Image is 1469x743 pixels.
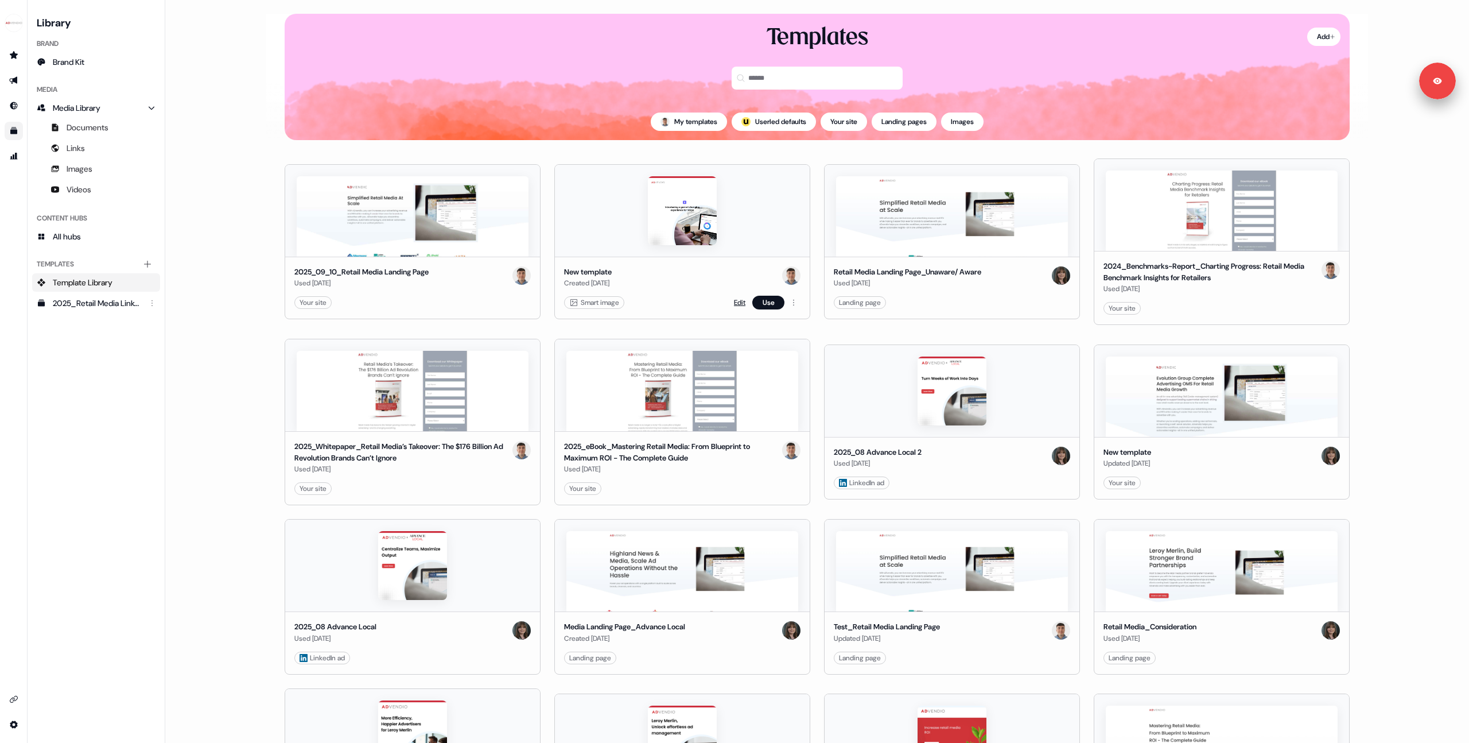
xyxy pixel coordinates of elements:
button: 2025_Whitepaper_Retail Media’s Takeover: The $176 Billion Ad Revolution Brands Can’t Ignore2025_W... [285,339,541,505]
a: 2025_Retail Media LinkedIn Ad Templates_1080X1080 [32,294,160,312]
a: Go to prospects [5,46,23,64]
img: Denis [1052,621,1070,640]
span: All hubs [53,231,81,242]
a: Brand Kit [32,53,160,71]
img: Denis [782,266,800,285]
a: Videos [32,180,160,199]
div: Retail Media_Consideration [1103,621,1196,633]
div: Your site [1109,303,1136,314]
img: Michaela [1322,621,1340,640]
div: Media [32,80,160,99]
span: Brand Kit [53,56,84,68]
img: New template [1106,357,1338,437]
span: Media Library [53,102,100,114]
button: 2025_eBook_Mastering Retail Media: From Blueprint to Maximum ROI - The Complete Guide2025_eBook_M... [554,339,810,505]
img: Denis [512,441,531,459]
a: Go to templates [5,122,23,140]
div: Used [DATE] [564,463,778,475]
img: 2024_Benchmarks-Report_Charting Progress: Retail Media Benchmark Insights for Retailers [1106,171,1338,251]
div: Smart image [569,297,619,308]
img: Denis [512,266,531,285]
img: userled logo [741,117,751,126]
a: Media Library [32,99,160,117]
button: New templateNew templateCreated [DATE]Denis Smart imageEditUse [554,158,810,325]
img: Retail Media_Consideration [1106,531,1338,612]
div: Brand [32,34,160,53]
img: New template [648,176,717,245]
button: Your site [821,113,867,131]
div: 2025_Whitepaper_Retail Media’s Takeover: The $176 Billion Ad Revolution Brands Can’t Ignore [294,441,508,463]
button: 2024_Benchmarks-Report_Charting Progress: Retail Media Benchmark Insights for Retailers 2024_Benc... [1094,158,1350,325]
div: New template [1103,447,1151,458]
div: Your site [300,483,327,494]
img: Michaela [1052,447,1070,465]
span: Links [67,142,85,154]
div: 2025_eBook_Mastering Retail Media: From Blueprint to Maximum ROI - The Complete Guide [564,441,778,463]
div: Your site [569,483,596,494]
div: Your site [1109,477,1136,489]
button: 2025_08 Advance Local2025_08 Advance LocalUsed [DATE]Michaela LinkedIn ad [285,519,541,675]
a: Template Library [32,273,160,292]
div: Test_Retail Media Landing Page [834,621,940,633]
button: Landing pages [872,113,936,131]
div: Landing page [839,297,881,308]
button: Images [941,113,984,131]
div: LinkedIn ad [839,477,884,489]
img: 2025_09_10_Retail Media Landing Page [297,176,528,257]
img: 2025_eBook_Mastering Retail Media: From Blueprint to Maximum ROI - The Complete Guide [566,351,798,431]
button: Media Landing Page_Advance LocalMedia Landing Page_Advance LocalCreated [DATE]MichaelaLanding page [554,519,810,675]
div: Content Hubs [32,209,160,227]
a: Go to Inbound [5,96,23,115]
div: Landing page [839,652,881,664]
div: 2025_08 Advance Local 2 [834,447,922,458]
div: Updated [DATE] [1103,458,1151,469]
img: Denis [1322,261,1340,279]
div: Used [DATE] [1103,633,1196,644]
img: Retail Media Landing Page_Unaware/ Aware [836,176,1068,257]
button: 2025_08 Advance Local 22025_08 Advance Local 2Used [DATE]Michaela LinkedIn ad [824,339,1080,505]
a: Images [32,160,160,178]
div: Updated [DATE] [834,633,940,644]
a: Documents [32,118,160,137]
a: Go to integrations [5,715,23,734]
a: All hubs [32,227,160,246]
button: userled logo;Userled defaults [732,113,816,131]
div: Used [DATE] [294,463,508,475]
div: ; [741,117,751,126]
a: Go to integrations [5,690,23,709]
div: LinkedIn ad [300,652,345,664]
img: 2025_08 Advance Local [378,531,447,600]
img: Denis [782,441,800,459]
div: Your site [300,297,327,308]
div: Used [DATE] [834,458,922,469]
div: 2025_09_10_Retail Media Landing Page [294,266,429,278]
div: Retail Media Landing Page_Unaware/ Aware [834,266,981,278]
h3: Library [32,14,160,30]
img: Media Landing Page_Advance Local [566,531,798,612]
img: Michaela [1052,266,1070,285]
div: Used [DATE] [294,633,376,644]
div: Used [DATE] [294,277,429,289]
div: Templates [767,23,868,53]
a: Edit [734,297,745,308]
img: Michaela [512,621,531,640]
div: New template [564,266,612,278]
div: Templates [32,255,160,273]
button: 2025_09_10_Retail Media Landing Page2025_09_10_Retail Media Landing PageUsed [DATE]DenisYour site [285,158,541,325]
button: Retail Media Landing Page_Unaware/ AwareRetail Media Landing Page_Unaware/ AwareUsed [DATE]Michae... [824,158,1080,325]
button: Retail Media_ConsiderationRetail Media_ConsiderationUsed [DATE]MichaelaLanding page [1094,519,1350,675]
a: Links [32,139,160,157]
button: Test_Retail Media Landing PageTest_Retail Media Landing PageUpdated [DATE]DenisLanding page [824,519,1080,675]
img: Michaela [782,621,800,640]
button: My templates [651,113,727,131]
div: Created [DATE] [564,633,685,644]
a: Go to attribution [5,147,23,165]
span: Documents [67,122,108,133]
img: Michaela [1322,447,1340,465]
span: Images [67,163,92,175]
div: Used [DATE] [1103,283,1317,295]
button: Use [752,296,784,309]
img: Denis [660,117,670,126]
div: Created [DATE] [564,277,612,289]
div: Landing page [1109,652,1151,664]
